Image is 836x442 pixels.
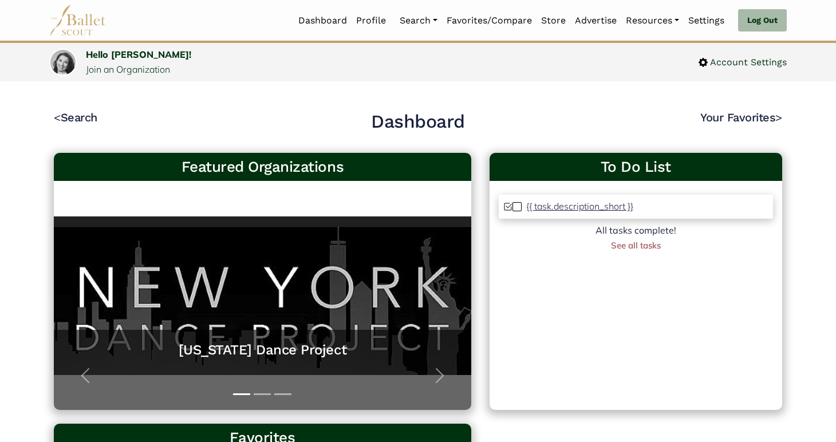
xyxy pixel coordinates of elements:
[621,9,684,33] a: Resources
[537,9,570,33] a: Store
[708,55,787,70] span: Account Settings
[775,110,782,124] code: >
[65,341,460,359] a: [US_STATE] Dance Project
[86,64,170,75] a: Join an Organization
[499,157,773,177] a: To Do List
[611,240,661,251] a: See all tasks
[570,9,621,33] a: Advertise
[699,55,787,70] a: Account Settings
[50,50,76,84] img: profile picture
[274,388,291,401] button: Slide 3
[294,9,352,33] a: Dashboard
[254,388,271,401] button: Slide 2
[738,9,787,32] a: Log Out
[700,110,782,124] a: Your Favorites>
[684,9,729,33] a: Settings
[371,110,465,134] h2: Dashboard
[65,192,460,210] h5: [US_STATE] Dance Project
[54,110,61,124] code: <
[86,49,191,60] a: Hello [PERSON_NAME]!
[233,388,250,401] button: Slide 1
[63,157,462,177] h3: Featured Organizations
[442,9,537,33] a: Favorites/Compare
[54,110,97,124] a: <Search
[352,9,391,33] a: Profile
[65,192,460,398] a: [US_STATE] Dance ProjectThis program is all about helping dancers launch their careers—no matter ...
[499,223,773,238] div: All tasks complete!
[526,200,633,212] p: {{ task.description_short }}
[395,9,442,33] a: Search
